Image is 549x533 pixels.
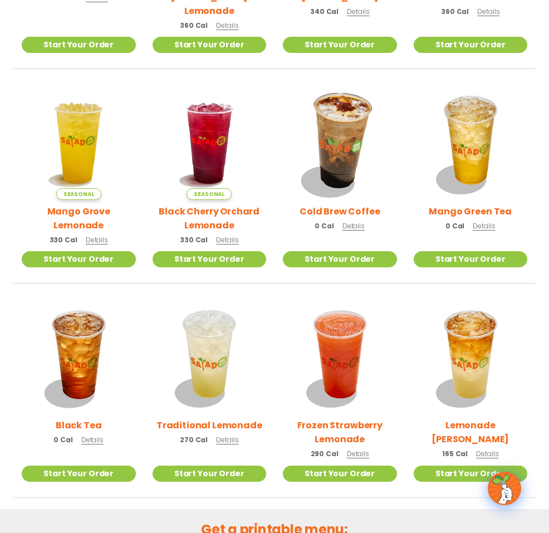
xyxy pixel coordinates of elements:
a: Start Your Order [283,466,397,482]
img: Product photo for Mango Grove Lemonade [22,86,136,200]
h2: Mango Grove Lemonade [22,204,136,232]
a: Start Your Order [414,466,528,482]
h2: Black Cherry Orchard Lemonade [153,204,267,232]
a: Start Your Order [283,37,397,53]
span: 340 Cal [310,7,339,17]
span: Details [347,449,369,458]
a: Start Your Order [414,251,528,267]
span: Details [342,221,365,231]
span: 0 Cal [315,221,334,231]
img: Product photo for Black Tea [22,300,136,414]
span: 0 Cal [53,435,72,445]
span: 330 Cal [50,235,77,245]
h2: Traditional Lemonade [156,418,262,432]
img: Product photo for Frozen Strawberry Lemonade [283,300,397,414]
a: Start Your Order [153,251,267,267]
span: Details [347,7,369,16]
span: Details [86,235,108,245]
a: Start Your Order [22,251,136,267]
a: Start Your Order [22,466,136,482]
img: Product photo for Black Cherry Orchard Lemonade [153,86,267,200]
span: Seasonal [187,188,232,200]
span: 0 Cal [445,221,464,231]
span: 360 Cal [180,21,208,31]
span: 165 Cal [442,449,468,459]
h2: Black Tea [56,418,102,432]
h2: Lemonade [PERSON_NAME] [414,418,528,446]
a: Start Your Order [283,251,397,267]
span: Details [476,449,498,458]
a: Start Your Order [153,37,267,53]
h2: Mango Green Tea [429,204,512,218]
span: Details [477,7,499,16]
img: Product photo for Mango Green Tea [414,86,528,200]
span: Details [216,235,238,245]
span: Details [216,21,238,30]
span: Details [216,435,238,444]
span: Details [473,221,495,231]
a: Start Your Order [22,37,136,53]
span: Seasonal [56,188,101,200]
img: wpChatIcon [489,473,520,504]
span: Details [81,435,104,444]
h2: Cold Brew Coffee [300,204,380,218]
a: Start Your Order [153,466,267,482]
a: Start Your Order [414,37,528,53]
img: Product photo for Cold Brew Coffee [273,76,406,209]
img: Product photo for Traditional Lemonade [153,300,267,414]
h2: Frozen Strawberry Lemonade [283,418,397,446]
span: 290 Cal [311,449,339,459]
span: 270 Cal [180,435,208,445]
span: 360 Cal [441,7,469,17]
span: 330 Cal [180,235,208,245]
img: Product photo for Lemonade Arnold Palmer [414,300,528,414]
